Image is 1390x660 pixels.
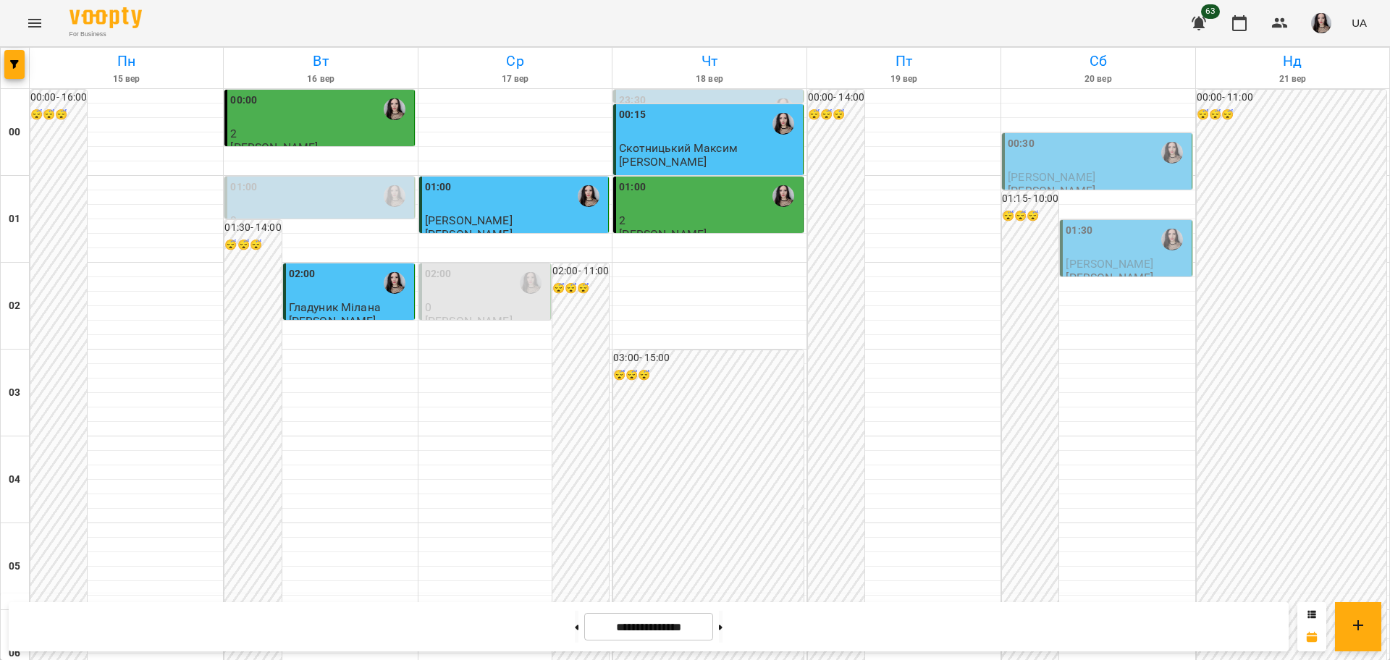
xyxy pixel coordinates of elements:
h6: Ср [421,50,610,72]
p: 0 [425,301,547,313]
h6: Чт [615,50,804,72]
h6: 😴😴😴 [1002,208,1058,224]
label: 01:00 [619,179,646,195]
label: 01:30 [1066,223,1092,239]
h6: 15 вер [32,72,221,86]
label: 02:00 [425,266,452,282]
label: 01:00 [425,179,452,195]
h6: 00:00 - 16:00 [30,90,87,106]
h6: 02:00 - 11:00 [552,263,609,279]
h6: 00:00 - 14:00 [808,90,864,106]
h6: 03 [9,385,20,401]
img: Габорак Галина [520,272,542,294]
span: For Business [69,30,142,39]
h6: 18 вер [615,72,804,86]
h6: 😴😴😴 [552,281,609,297]
h6: 17 вер [421,72,610,86]
h6: 05 [9,559,20,575]
img: Габорак Галина [384,185,405,207]
label: 00:15 [619,107,646,123]
button: Menu [17,6,52,41]
span: [PERSON_NAME] [425,213,513,227]
h6: 01:15 - 10:00 [1002,191,1058,207]
p: [PERSON_NAME] [425,315,513,327]
span: Гладуник Мілана [289,300,381,314]
img: Габорак Галина [384,98,405,120]
img: Voopty Logo [69,7,142,28]
h6: 03:00 - 15:00 [613,350,803,366]
h6: Пн [32,50,221,72]
h6: Вт [226,50,415,72]
img: 23d2127efeede578f11da5c146792859.jpg [1311,13,1331,33]
p: 0 [230,214,410,227]
h6: 😴😴😴 [808,107,864,123]
p: 2 [230,127,410,140]
p: [PERSON_NAME] [1066,271,1153,284]
h6: 01 [9,211,20,227]
img: Габорак Галина [772,113,794,135]
h6: 19 вер [809,72,998,86]
h6: 😴😴😴 [224,237,281,253]
h6: 😴😴😴 [1197,107,1386,123]
span: 63 [1201,4,1220,19]
p: [PERSON_NAME] [619,156,707,168]
h6: 04 [9,472,20,488]
p: [PERSON_NAME] [425,228,513,240]
h6: 00:00 - 11:00 [1197,90,1386,106]
label: 00:30 [1008,136,1035,152]
h6: 00 [9,124,20,140]
p: [PERSON_NAME] [1008,185,1095,197]
h6: 😴😴😴 [613,368,803,384]
img: Габорак Галина [1161,142,1183,164]
h6: 16 вер [226,72,415,86]
h6: Нд [1198,50,1387,72]
img: Габорак Галина [384,272,405,294]
img: Габорак Галина [772,185,794,207]
h6: Сб [1003,50,1192,72]
h6: 😴😴😴 [30,107,87,123]
span: Скотницький Максим [619,141,738,155]
p: [PERSON_NAME] [230,141,318,153]
p: [PERSON_NAME] [619,228,707,240]
img: Габорак Галина [1161,229,1183,250]
span: [PERSON_NAME] [1008,170,1095,184]
label: 23:30 [619,93,646,109]
h6: 21 вер [1198,72,1387,86]
h6: 01:30 - 14:00 [224,220,281,236]
span: [PERSON_NAME] [1066,257,1153,271]
p: [PERSON_NAME] [289,315,376,327]
span: UA [1352,15,1367,30]
button: UA [1346,9,1373,36]
h6: 02 [9,298,20,314]
label: 02:00 [289,266,316,282]
label: 00:00 [230,93,257,109]
p: 2 [619,214,799,227]
img: Габорак Галина [772,98,794,120]
h6: Пт [809,50,998,72]
h6: 20 вер [1003,72,1192,86]
label: 01:00 [230,179,257,195]
img: Габорак Галина [578,185,599,207]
